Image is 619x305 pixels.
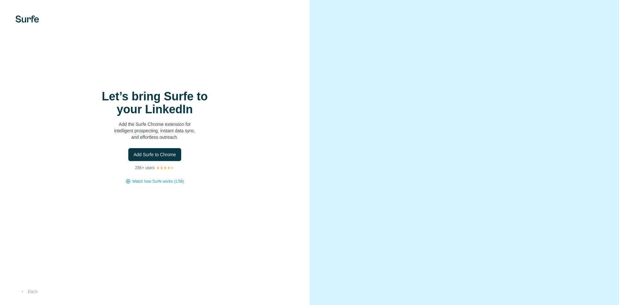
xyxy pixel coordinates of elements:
[133,151,176,158] span: Add Surfe to Chrome
[15,286,42,297] button: Back
[90,121,219,140] p: Add the Surfe Chrome extension for intelligent prospecting, instant data sync, and effortless out...
[128,148,181,161] button: Add Surfe to Chrome
[90,90,219,116] h1: Let’s bring Surfe to your LinkedIn
[132,178,184,184] button: Watch how Surfe works (1:58)
[156,166,174,170] img: Rating Stars
[15,15,39,23] img: Surfe's logo
[135,165,155,171] p: 25K+ users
